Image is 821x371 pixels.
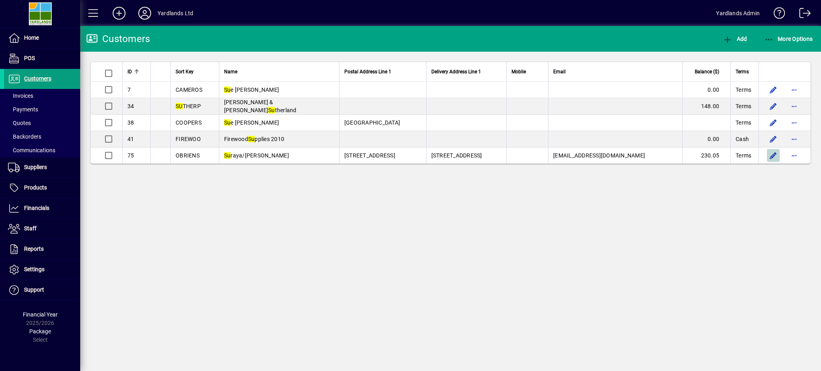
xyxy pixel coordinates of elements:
em: Su [268,107,275,113]
span: Support [24,286,44,293]
div: Customers [86,32,150,45]
td: 0.00 [682,131,730,147]
a: POS [4,48,80,69]
td: 230.05 [682,147,730,163]
span: 34 [127,103,134,109]
em: Su [248,136,255,142]
span: Reports [24,246,44,252]
span: Customers [24,75,51,82]
em: Su [224,119,231,126]
a: Support [4,280,80,300]
span: raya/[PERSON_NAME] [224,152,289,159]
div: Balance ($) [688,67,726,76]
span: [GEOGRAPHIC_DATA] [344,119,400,126]
span: Terms [736,67,749,76]
span: [STREET_ADDRESS] [431,152,482,159]
div: ID [127,67,146,76]
span: [PERSON_NAME] & [PERSON_NAME] therland [224,99,297,113]
button: Edit [767,133,780,145]
span: Delivery Address Line 1 [431,67,481,76]
span: THERP [176,103,201,109]
span: Firewood pplies 2010 [224,136,284,142]
a: Suppliers [4,157,80,177]
span: Package [29,328,51,335]
div: Yardlands Ltd [158,7,193,20]
span: Name [224,67,237,76]
button: Profile [132,6,158,20]
span: Email [553,67,566,76]
button: Add [106,6,132,20]
span: More Options [764,36,813,42]
button: More options [788,149,801,162]
span: Communications [8,147,55,153]
span: COOPERS [176,119,202,126]
span: Terms [736,151,751,159]
a: Reports [4,239,80,259]
div: Name [224,67,334,76]
span: 7 [127,87,131,93]
span: Add [723,36,747,42]
button: More options [788,116,801,129]
a: Payments [4,103,80,116]
span: Home [24,34,39,41]
span: Products [24,184,47,191]
span: Financials [24,205,49,211]
span: Cash [736,135,749,143]
span: Terms [736,102,751,110]
a: Financials [4,198,80,218]
td: 148.00 [682,98,730,115]
em: SU [176,103,183,109]
span: POS [24,55,35,61]
button: Edit [767,149,780,162]
span: Invoices [8,93,33,99]
button: More Options [762,32,815,46]
span: Terms [736,86,751,94]
span: Settings [24,266,44,272]
span: Payments [8,106,38,113]
a: Invoices [4,89,80,103]
div: Email [553,67,677,76]
span: Suppliers [24,164,47,170]
button: More options [788,83,801,96]
span: [STREET_ADDRESS] [344,152,395,159]
span: Quotes [8,120,31,126]
a: Home [4,28,80,48]
a: Settings [4,260,80,280]
span: Backorders [8,133,41,140]
button: Edit [767,116,780,129]
button: Add [721,32,749,46]
span: CAMEROS [176,87,202,93]
span: Postal Address Line 1 [344,67,391,76]
span: [EMAIL_ADDRESS][DOMAIN_NAME] [553,152,645,159]
a: Logout [793,2,811,28]
div: Mobile [512,67,543,76]
div: Yardlands Admin [716,7,760,20]
button: Edit [767,83,780,96]
a: Products [4,178,80,198]
button: More options [788,133,801,145]
td: 0.00 [682,82,730,98]
span: 75 [127,152,134,159]
span: Balance ($) [695,67,719,76]
span: Financial Year [23,311,58,318]
span: e [PERSON_NAME] [224,87,279,93]
em: Su [224,87,231,93]
a: Staff [4,219,80,239]
span: ID [127,67,132,76]
span: 41 [127,136,134,142]
a: Communications [4,143,80,157]
em: Su [224,152,231,159]
span: Mobile [512,67,526,76]
a: Backorders [4,130,80,143]
span: FIREWOO [176,136,201,142]
span: OBRIENS [176,152,200,159]
button: Edit [767,100,780,113]
span: Staff [24,225,36,232]
a: Quotes [4,116,80,130]
span: e [PERSON_NAME] [224,119,279,126]
span: 38 [127,119,134,126]
span: Terms [736,119,751,127]
span: Sort Key [176,67,194,76]
button: More options [788,100,801,113]
a: Knowledge Base [768,2,785,28]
